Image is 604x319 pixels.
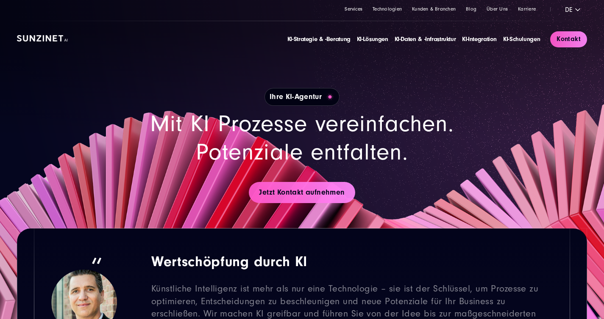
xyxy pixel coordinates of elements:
[287,35,540,44] div: Navigation Menu
[357,36,388,43] a: KI-Lösungen
[487,6,508,12] a: Über Uns
[412,6,456,12] a: Kunden & Branchen
[249,182,355,203] a: Jetzt Kontakt aufnehmen
[151,253,553,271] strong: Wertschöpfung durch KI
[466,6,476,12] a: Blog
[287,36,351,43] a: KI-Strategie & -Beratung
[17,35,68,42] img: SUNZINET AI Logo
[518,6,536,12] a: Karriere
[550,31,587,47] a: Kontakt
[373,6,402,12] a: Technologien
[99,110,506,166] h2: Mit KI Prozesse vereinfachen. Potenziale entfalten.
[503,36,540,43] a: KI-Schulungen
[395,36,456,43] a: KI-Daten & -Infrastruktur
[264,88,340,106] h1: Ihre KI-Agentur
[345,6,362,12] a: Services
[462,36,497,43] a: KI-Integration
[345,5,536,13] div: Navigation Menu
